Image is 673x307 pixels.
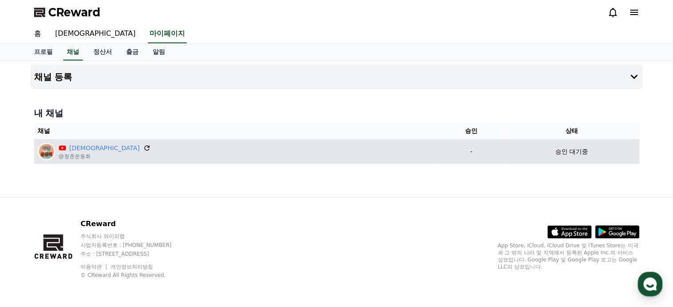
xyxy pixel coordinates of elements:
h4: 내 채널 [34,107,639,119]
a: 알림 [146,44,172,61]
a: [DEMOGRAPHIC_DATA] [69,144,140,153]
p: 주소 : [STREET_ADDRESS] [81,250,188,258]
a: 출금 [119,44,146,61]
p: 사업자등록번호 : [PHONE_NUMBER] [81,242,188,249]
a: 마이페이지 [148,25,187,43]
a: 설정 [114,234,170,256]
a: 프로필 [27,44,60,61]
img: 청춘운동회 [38,143,55,160]
a: 이용약관 [81,264,108,270]
span: CReward [48,5,100,19]
p: © CReward All Rights Reserved. [81,272,188,279]
a: [DEMOGRAPHIC_DATA] [48,25,143,43]
a: 채널 [63,44,83,61]
th: 승인 [438,123,504,139]
p: - [442,147,500,156]
span: 홈 [28,247,33,254]
span: 설정 [137,247,147,254]
th: 채널 [34,123,439,139]
p: 승인 대기중 [555,147,588,156]
p: App Store, iCloud, iCloud Drive 및 iTunes Store는 미국과 그 밖의 나라 및 지역에서 등록된 Apple Inc.의 서비스 상표입니다. Goo... [498,242,639,270]
th: 상태 [504,123,639,139]
h4: 채널 등록 [34,72,73,82]
a: 정산서 [86,44,119,61]
p: @청춘운동회 [59,153,150,160]
span: 대화 [81,247,92,254]
a: CReward [34,5,100,19]
a: 개인정보처리방침 [111,264,153,270]
p: CReward [81,219,188,229]
a: 홈 [27,25,48,43]
a: 대화 [58,234,114,256]
a: 홈 [3,234,58,256]
button: 채널 등록 [31,64,643,89]
p: 주식회사 와이피랩 [81,233,188,240]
